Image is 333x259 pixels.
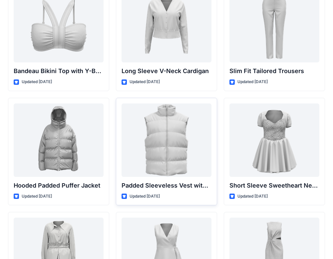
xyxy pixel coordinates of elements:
[229,103,319,177] a: Short Sleeve Sweetheart Neckline Mini Dress with Textured Bodice
[14,181,104,190] p: Hooded Padded Puffer Jacket
[122,103,211,177] a: Padded Sleeveless Vest with Stand Collar
[14,103,104,177] a: Hooded Padded Puffer Jacket
[229,181,319,190] p: Short Sleeve Sweetheart Neckline Mini Dress with Textured Bodice
[130,193,160,200] p: Updated [DATE]
[237,78,268,85] p: Updated [DATE]
[229,66,319,76] p: Slim Fit Tailored Trousers
[237,193,268,200] p: Updated [DATE]
[22,193,52,200] p: Updated [DATE]
[14,66,104,76] p: Bandeau Bikini Top with Y-Back Straps and Stitch Detail
[122,181,211,190] p: Padded Sleeveless Vest with Stand Collar
[130,78,160,85] p: Updated [DATE]
[22,78,52,85] p: Updated [DATE]
[122,66,211,76] p: Long Sleeve V-Neck Cardigan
